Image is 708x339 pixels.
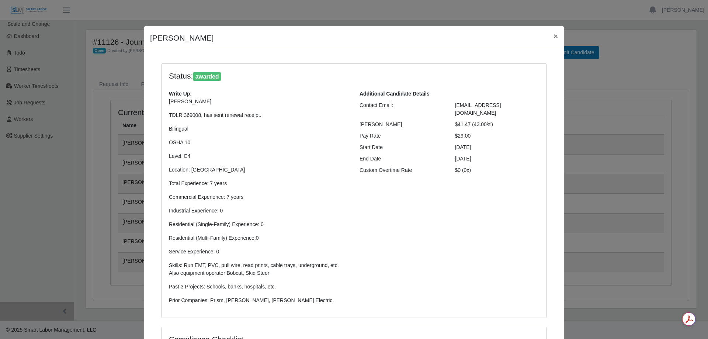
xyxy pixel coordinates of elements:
b: Additional Candidate Details [360,91,430,97]
div: $29.00 [450,132,545,140]
p: Service Experience: 0 [169,248,348,256]
span: awarded [193,72,221,81]
div: Pay Rate [354,132,450,140]
p: [PERSON_NAME] [169,98,348,105]
p: Industrial Experience: 0 [169,207,348,215]
p: Past 3 Projects: Schools, banks, hospitals, etc. [169,283,348,291]
span: [DATE] [455,156,471,162]
div: Contact Email: [354,101,450,117]
p: Commercial Experience: 7 years [169,193,348,201]
p: OSHA 10 [169,139,348,146]
p: Residential (Multi-Family) Experience:0 [169,234,348,242]
div: Start Date [354,143,450,151]
h4: Status: [169,71,444,81]
b: Write Up: [169,91,192,97]
p: Level: E4 [169,152,348,160]
p: Bilingual [169,125,348,133]
div: Custom Overtime Rate [354,166,450,174]
p: Residential (Single-Family) Experience: 0 [169,221,348,228]
p: Skills: Run EMT, PVC, pull wire, read prints, cable trays, underground, etc. Also equipment opera... [169,262,348,277]
p: Total Experience: 7 years [169,180,348,187]
div: $41.47 (43.00%) [450,121,545,128]
p: Location: [GEOGRAPHIC_DATA] [169,166,348,174]
button: Close [548,26,564,46]
span: [EMAIL_ADDRESS][DOMAIN_NAME] [455,102,501,116]
div: End Date [354,155,450,163]
p: Prior Companies: Prism, [PERSON_NAME], [PERSON_NAME] Electric. [169,297,348,304]
div: [PERSON_NAME] [354,121,450,128]
span: × [553,32,558,40]
span: $0 (0x) [455,167,471,173]
p: TDLR 369008, has sent renewal receipt. [169,111,348,119]
h4: [PERSON_NAME] [150,32,214,44]
div: [DATE] [450,143,545,151]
